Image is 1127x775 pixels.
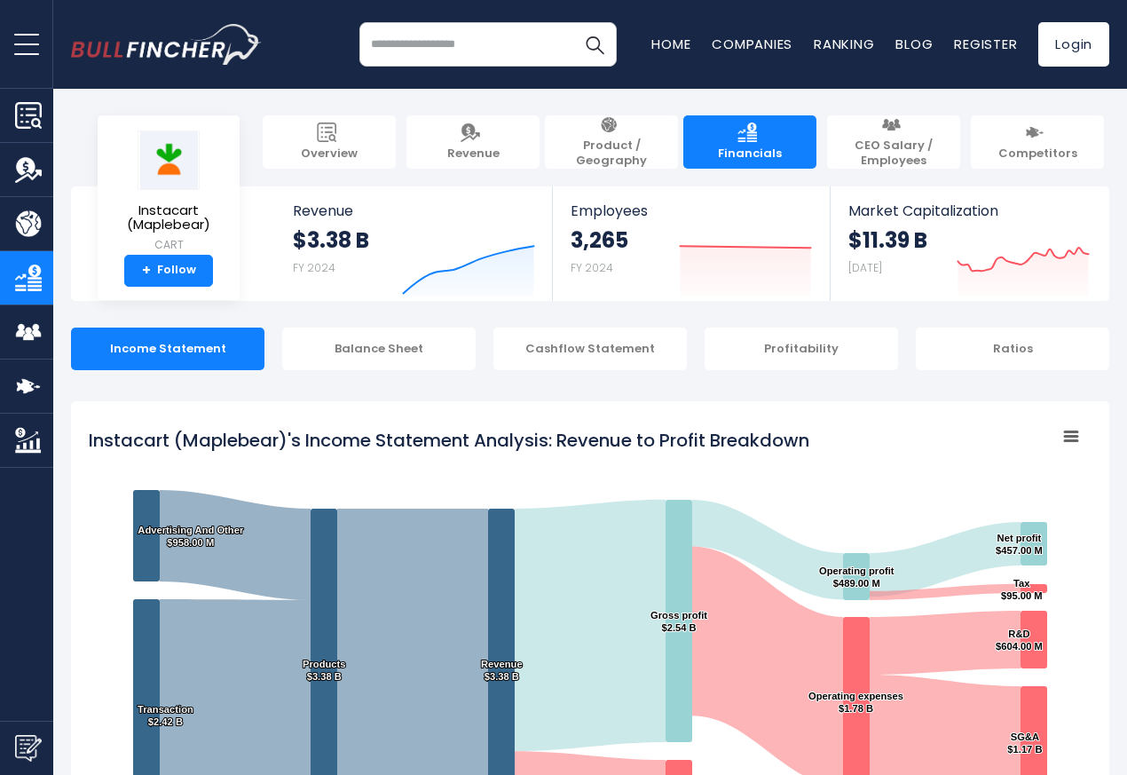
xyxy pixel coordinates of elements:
span: CEO Salary / Employees [836,138,951,169]
text: Products $3.38 B [303,659,346,682]
a: Financials [683,115,816,169]
text: SG&A $1.17 B [1007,732,1042,755]
a: CEO Salary / Employees [827,115,960,169]
a: Ranking [814,35,874,53]
a: +Follow [124,255,213,287]
div: Cashflow Statement [493,328,687,370]
span: Financials [718,146,782,162]
span: Product / Geography [554,138,669,169]
span: Competitors [998,146,1077,162]
div: Income Statement [71,328,264,370]
a: Revenue [406,115,540,169]
tspan: Instacart (Maplebear)'s Income Statement Analysis: Revenue to Profit Breakdown [89,428,809,453]
a: Revenue $3.38 B FY 2024 [275,186,553,301]
small: FY 2024 [293,260,335,275]
small: [DATE] [848,260,882,275]
div: Ratios [916,328,1109,370]
a: Home [651,35,690,53]
strong: $11.39 B [848,226,927,254]
span: Instacart (Maplebear) [112,203,225,233]
a: Go to homepage [71,24,262,65]
a: Instacart (Maplebear) CART [111,130,226,255]
a: Blog [895,35,933,53]
div: Balance Sheet [282,328,476,370]
small: FY 2024 [571,260,613,275]
text: R&D $604.00 M [996,629,1043,652]
strong: $3.38 B [293,226,369,254]
a: Login [1038,22,1109,67]
text: Revenue $3.38 B [481,659,523,682]
img: bullfincher logo [71,24,262,65]
small: CART [112,237,225,253]
a: Overview [263,115,396,169]
a: Employees 3,265 FY 2024 [553,186,829,301]
text: Operating expenses $1.78 B [808,691,903,714]
strong: + [142,263,151,279]
a: Register [954,35,1017,53]
span: Revenue [293,202,535,219]
span: Revenue [447,146,500,162]
text: Transaction $2.42 B [138,704,193,727]
span: Market Capitalization [848,202,1090,219]
span: Overview [301,146,358,162]
text: Net profit $457.00 M [996,533,1043,556]
button: Search [572,22,617,67]
strong: 3,265 [571,226,628,254]
a: Market Capitalization $11.39 B [DATE] [831,186,1107,301]
text: Tax $95.00 M [1001,578,1043,601]
text: Gross profit $2.54 B [650,610,707,633]
div: Profitability [705,328,898,370]
span: Employees [571,202,811,219]
a: Competitors [971,115,1104,169]
a: Companies [712,35,792,53]
text: Operating profit $489.00 M [819,565,895,589]
text: Advertising And Other $958.00 M [138,525,244,548]
a: Product / Geography [545,115,678,169]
